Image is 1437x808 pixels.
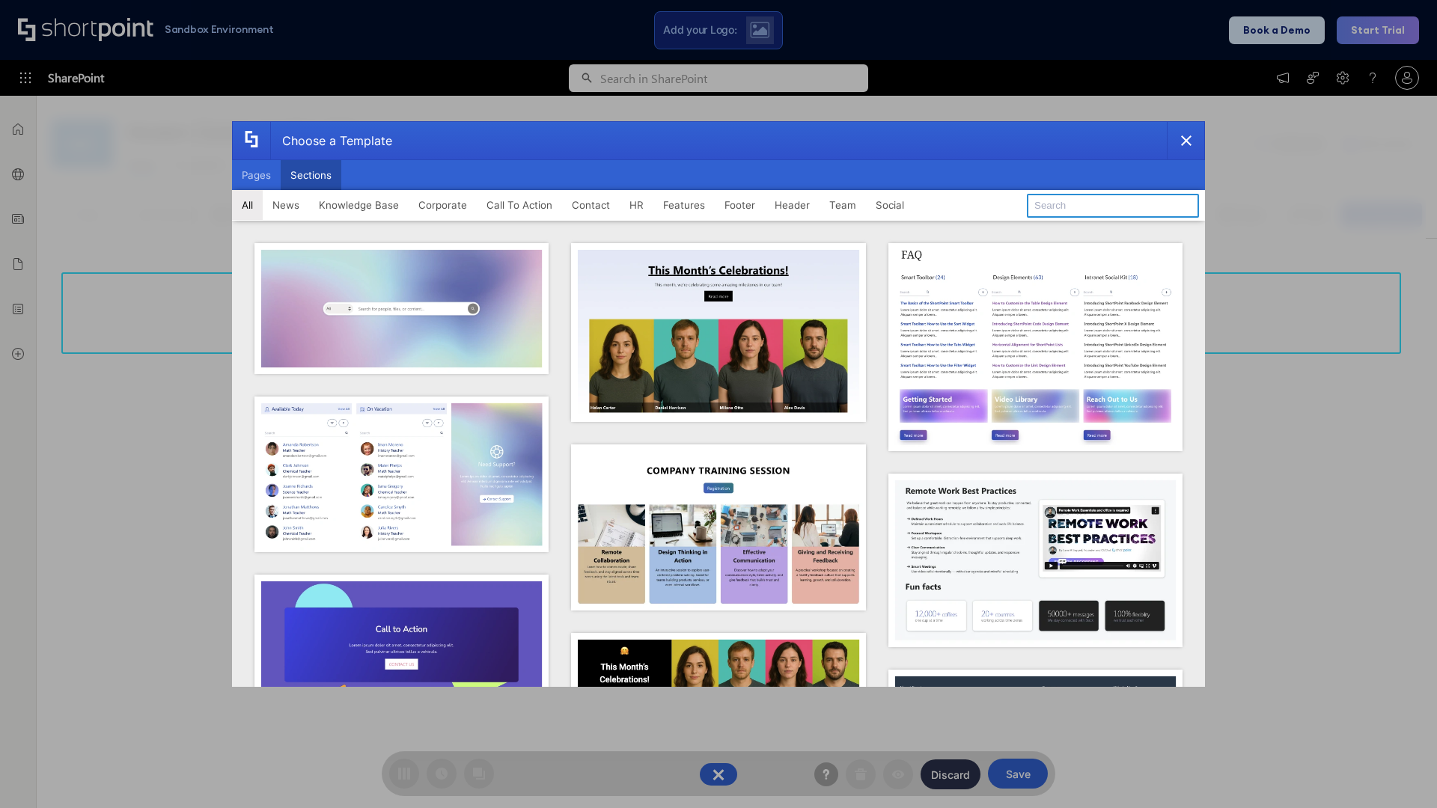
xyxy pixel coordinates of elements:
[281,160,341,190] button: Sections
[232,160,281,190] button: Pages
[309,190,409,220] button: Knowledge Base
[620,190,653,220] button: HR
[477,190,562,220] button: Call To Action
[270,122,392,159] div: Choose a Template
[562,190,620,220] button: Contact
[263,190,309,220] button: News
[1027,194,1199,218] input: Search
[715,190,765,220] button: Footer
[232,190,263,220] button: All
[653,190,715,220] button: Features
[765,190,820,220] button: Header
[232,121,1205,687] div: template selector
[866,190,914,220] button: Social
[1362,736,1437,808] iframe: Chat Widget
[820,190,866,220] button: Team
[409,190,477,220] button: Corporate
